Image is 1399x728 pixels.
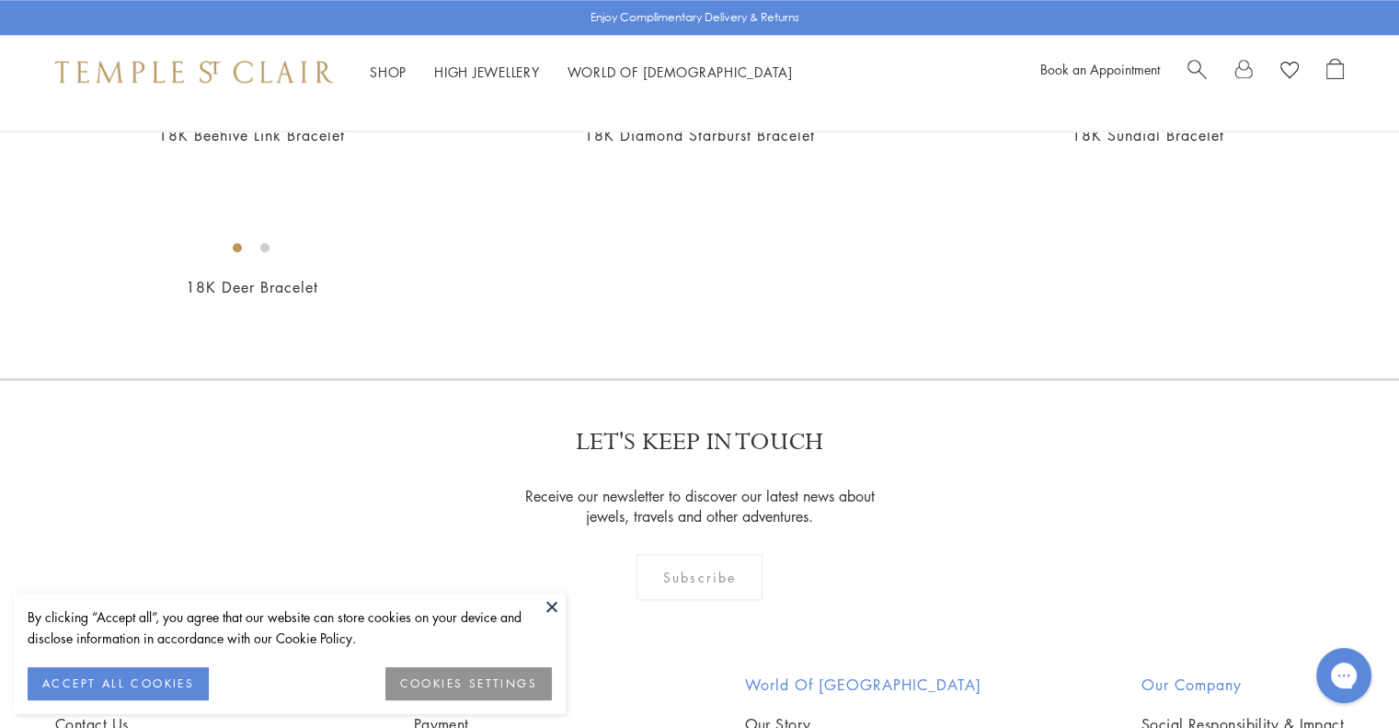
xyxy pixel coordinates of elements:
a: High JewelleryHigh Jewellery [434,63,540,81]
iframe: Gorgias live chat messenger [1307,641,1381,710]
a: 18K Beehive Link Bracelet [158,125,345,145]
p: Receive our newsletter to discover our latest news about jewels, travels and other adventures. [513,486,886,526]
a: 18K Diamond Starburst Bracelet [584,125,815,145]
button: ACCEPT ALL COOKIES [28,667,209,700]
p: Enjoy Complimentary Delivery & Returns [591,8,799,27]
p: LET'S KEEP IN TOUCH [576,426,823,458]
a: World of [DEMOGRAPHIC_DATA]World of [DEMOGRAPHIC_DATA] [568,63,793,81]
a: 18K Deer Bracelet [185,277,317,297]
h2: World of [GEOGRAPHIC_DATA] [744,674,980,696]
a: ShopShop [370,63,407,81]
img: Temple St. Clair [55,61,333,83]
a: View Wishlist [1280,58,1299,86]
a: 18K Sundial Bracelet [1071,125,1223,145]
a: Book an Appointment [1040,60,1160,78]
a: Open Shopping Bag [1326,58,1344,86]
h2: Our Company [1141,674,1344,696]
nav: Main navigation [370,61,793,84]
div: Subscribe [636,554,763,600]
div: By clicking “Accept all”, you agree that our website can store cookies on your device and disclos... [28,607,552,649]
a: Search [1187,58,1207,86]
button: COOKIES SETTINGS [385,667,552,700]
